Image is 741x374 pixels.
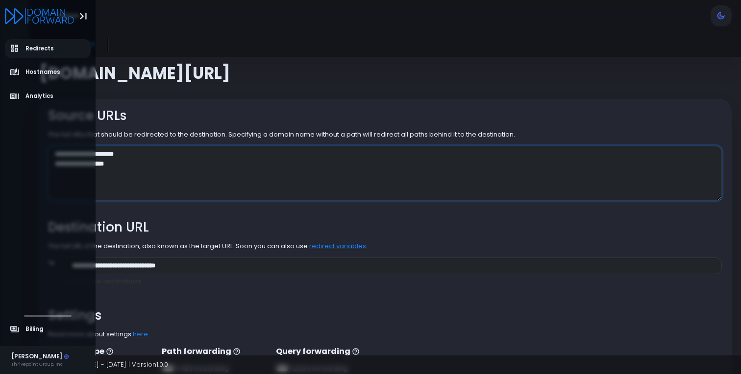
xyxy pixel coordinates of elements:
[162,346,266,357] p: Path forwarding
[25,45,54,53] span: Redirects
[48,346,152,357] p: Redirect type
[11,361,70,368] div: Thrivepoint Group, Inc
[25,325,43,333] span: Billing
[48,108,722,123] h2: Source URLs
[40,64,230,83] span: [DOMAIN_NAME][URL]
[74,7,93,25] button: Toggle Aside
[48,130,722,140] p: The full URLs that should be redirected to the destination. Specifying a domain name without a pa...
[5,63,91,82] a: Hostnames
[48,329,722,339] p: Read more about settings .
[48,241,722,251] p: The full URL of the destination, also known as the target URL. Soon you can also use .
[25,92,53,100] span: Analytics
[5,87,91,106] a: Analytics
[11,352,70,361] div: [PERSON_NAME]
[48,220,722,235] h2: Destination URL
[25,68,60,76] span: Hostnames
[48,308,722,323] h2: Settings
[133,329,148,339] a: here
[5,320,91,339] a: Billing
[38,360,168,369] span: Copyright © [DATE] - [DATE] | Version 1.0.0
[5,9,74,22] a: Logo
[276,346,380,357] p: Query forwarding
[48,274,148,288] button: Use dynamic destinations
[5,39,91,58] a: Redirects
[309,241,366,251] a: redirect variables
